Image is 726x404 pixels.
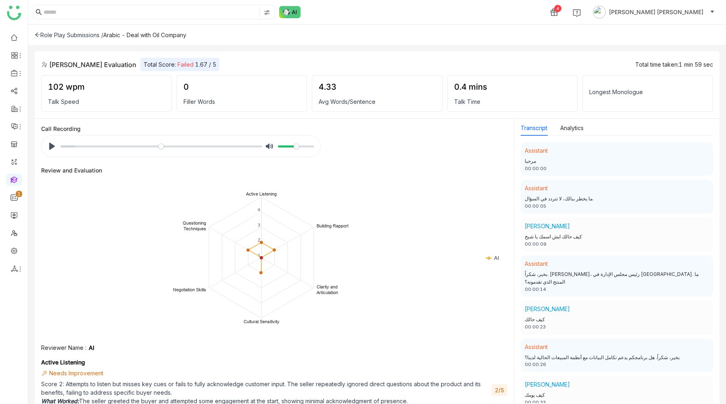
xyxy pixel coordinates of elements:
[589,88,706,95] div: Longest Monologue
[317,223,348,229] text: Building Rapport
[609,8,703,17] span: [PERSON_NAME] [PERSON_NAME]
[16,191,22,197] nz-badge-sup: 1
[173,287,206,292] text: Negotiation Skills
[60,143,262,150] input: Seek
[258,237,260,243] text: 2
[525,223,570,229] span: [PERSON_NAME]
[184,98,300,105] div: Filler Words
[183,220,206,231] text: Questioning Techniques
[17,190,21,198] p: 1
[177,61,194,68] span: Failed
[525,147,548,154] span: Assistant
[319,98,436,105] div: Avg Words/Sentence
[319,82,436,92] div: 4.33
[525,203,709,210] div: 00:00:05
[525,260,548,267] span: Assistant
[41,60,136,69] div: [PERSON_NAME] Evaluation
[35,32,103,38] div: Role Play Submissions /
[41,125,507,132] div: Call Recording
[258,222,260,228] text: 3
[525,185,548,191] span: Assistant
[264,9,270,16] img: search-type.svg
[48,82,165,92] div: 102 wpm
[316,284,338,295] text: Clarity and Articulation
[258,253,260,258] text: 1
[244,319,280,324] text: Cultural Sensitivity
[591,6,716,19] button: [PERSON_NAME] [PERSON_NAME]
[278,143,314,150] input: Volume
[184,82,300,92] div: 0
[454,98,571,105] div: Talk Time
[679,61,713,68] span: 1 min 59 sec
[525,271,709,286] div: بخير، شكراً. [PERSON_NAME]، رئيس مجلس الإدارة في [GEOGRAPHIC_DATA]. ما المنتج الذي تقدمونه؟
[140,58,219,71] div: Total Score: 1.67 / 5
[525,158,709,165] div: مرحبا
[46,140,58,153] button: Play
[525,391,709,399] div: كيف يومك
[525,343,548,350] span: Assistant
[258,207,260,213] text: 4
[554,5,561,12] div: 4
[525,165,709,172] div: 00:00:00
[279,6,301,18] img: ask-buddy-normal.svg
[525,286,709,293] div: 00:00:14
[525,233,709,241] div: كيف حالك ايش اسمك يا شيخ
[41,369,488,377] div: Needs Improvement
[525,361,709,368] div: 00:00:26
[494,255,499,261] text: AI
[593,6,606,19] img: avatar
[454,82,571,92] div: 0.4 mins
[41,380,488,397] p: Score 2: Attempts to listen but misses key cues or fails to fully acknowledge customer input. The...
[41,358,488,366] div: Active Listening
[525,241,709,248] div: 00:00:09
[525,305,570,312] span: [PERSON_NAME]
[525,324,709,330] div: 00:00:23
[635,61,713,68] div: Total time taken:
[525,354,709,362] div: بخير، شكراً. هل برنامجكم يدعم تكامل البيانات مع أنظمة المبيعات الحالية لدينا؟
[41,343,86,352] div: Reviewer Name :
[103,32,186,38] div: Arabic - Deal with Oil Company
[41,61,48,68] img: role-play.svg
[7,6,21,20] img: logo
[492,384,507,396] div: 2/5
[41,167,102,174] div: Review and Evaluation
[525,316,709,324] div: كيف حالك
[525,381,570,388] span: [PERSON_NAME]
[521,124,547,133] button: Transcript
[560,124,584,133] button: Analytics
[246,191,277,197] text: Active Listening
[89,343,94,352] div: AI
[48,98,165,105] div: Talk Speed
[525,195,709,203] div: ما يخطر ببالك، لا تتردد في السؤال.
[573,9,581,17] img: help.svg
